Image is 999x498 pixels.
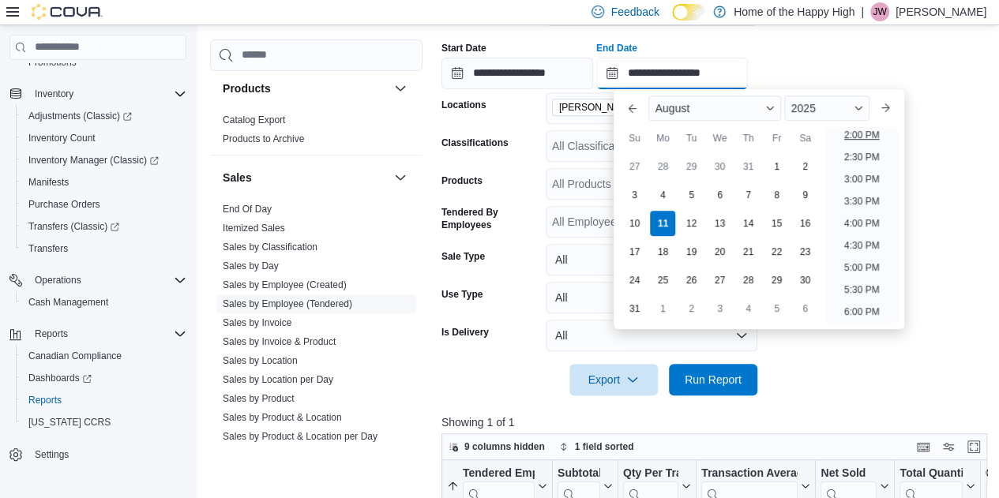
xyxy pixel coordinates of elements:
a: Transfers [22,239,74,258]
div: Th [735,125,761,151]
a: Sales by Product [223,393,295,404]
span: 1 field sorted [575,440,634,453]
button: Products [223,81,388,96]
span: Operations [35,274,81,286]
label: Use Type [441,288,483,301]
div: day-26 [678,268,704,293]
a: Transfers (Classic) [16,215,193,238]
div: Net Sold [821,466,877,481]
div: day-1 [650,296,675,321]
li: 2:30 PM [838,148,886,167]
img: Cova [32,4,103,20]
p: [PERSON_NAME] [896,2,986,21]
span: Dashboards [28,372,92,384]
div: day-30 [707,154,732,179]
div: day-30 [792,268,817,293]
button: Operations [28,271,88,290]
div: day-20 [707,239,732,264]
a: Transfers (Classic) [22,217,126,236]
span: Transfers (Classic) [22,217,186,236]
button: Export [569,364,658,395]
span: [PERSON_NAME] - Second Ave - Prairie Records [559,99,682,115]
button: Sales [391,168,410,187]
button: Reports [28,324,74,343]
span: 2025 [791,102,815,114]
span: Manifests [22,173,186,192]
div: day-24 [622,268,647,293]
h3: Sales [223,170,252,185]
label: Tendered By Employees [441,206,539,231]
div: day-27 [707,268,732,293]
div: day-17 [622,239,647,264]
a: Products to Archive [223,133,304,144]
div: day-14 [735,211,761,236]
li: 4:30 PM [838,236,886,255]
div: Fr [764,125,789,151]
button: Keyboard shortcuts [914,437,933,456]
div: Button. Open the year selector. 2025 is currently selected. [784,95,869,121]
span: Adjustments (Classic) [22,107,186,125]
span: Sales by Employee (Created) [223,279,347,291]
li: 6:00 PM [838,302,886,321]
span: Run Report [685,372,742,388]
input: Press the down key to open a popover containing a calendar. [441,58,593,89]
div: day-15 [764,211,789,236]
a: Sales by Product & Location per Day [223,431,377,442]
div: We [707,125,732,151]
div: day-1 [764,154,789,179]
a: Promotions [22,53,83,72]
div: Sa [792,125,817,151]
span: Inventory [28,84,186,103]
a: Inventory Count [22,129,102,148]
li: 5:30 PM [838,280,886,299]
a: End Of Day [223,204,272,215]
div: day-21 [735,239,761,264]
span: August [655,102,689,114]
span: Transfers [28,242,68,255]
a: Inventory Manager (Classic) [22,151,165,170]
button: [US_STATE] CCRS [16,411,193,433]
label: Classifications [441,137,509,149]
div: day-4 [735,296,761,321]
button: Promotions [16,51,193,73]
input: Press the down key to enter a popover containing a calendar. Press the escape key to close the po... [596,58,748,89]
label: Sale Type [441,250,485,263]
span: Purchase Orders [28,198,100,211]
ul: Time [825,127,897,323]
span: Transfers [22,239,186,258]
div: day-28 [735,268,761,293]
label: Is Delivery [441,326,489,339]
button: All [546,282,757,313]
div: day-2 [678,296,704,321]
div: day-13 [707,211,732,236]
label: End Date [596,42,637,54]
span: Sales by Day [223,260,279,272]
div: day-3 [622,182,647,208]
div: day-29 [764,268,789,293]
div: day-18 [650,239,675,264]
span: Purchase Orders [22,195,186,214]
a: Manifests [22,173,75,192]
label: Start Date [441,42,486,54]
div: August, 2025 [620,152,819,323]
span: [US_STATE] CCRS [28,416,111,429]
button: 9 columns hidden [442,437,551,456]
a: Dashboards [16,367,193,389]
div: Jacob Williams [870,2,889,21]
button: 1 field sorted [553,437,640,456]
button: Cash Management [16,291,193,313]
span: Feedback [610,4,659,20]
span: Sales by Product & Location per Day [223,430,377,443]
span: Reports [28,324,186,343]
button: All [546,320,757,351]
div: day-6 [792,296,817,321]
span: Sales by Invoice [223,316,291,329]
a: Reports [22,391,68,410]
button: Manifests [16,171,193,193]
p: Home of the Happy High [734,2,854,21]
a: Sales by Product & Location [223,412,342,423]
span: Settings [28,444,186,464]
a: Cash Management [22,293,115,312]
li: 4:00 PM [838,214,886,233]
